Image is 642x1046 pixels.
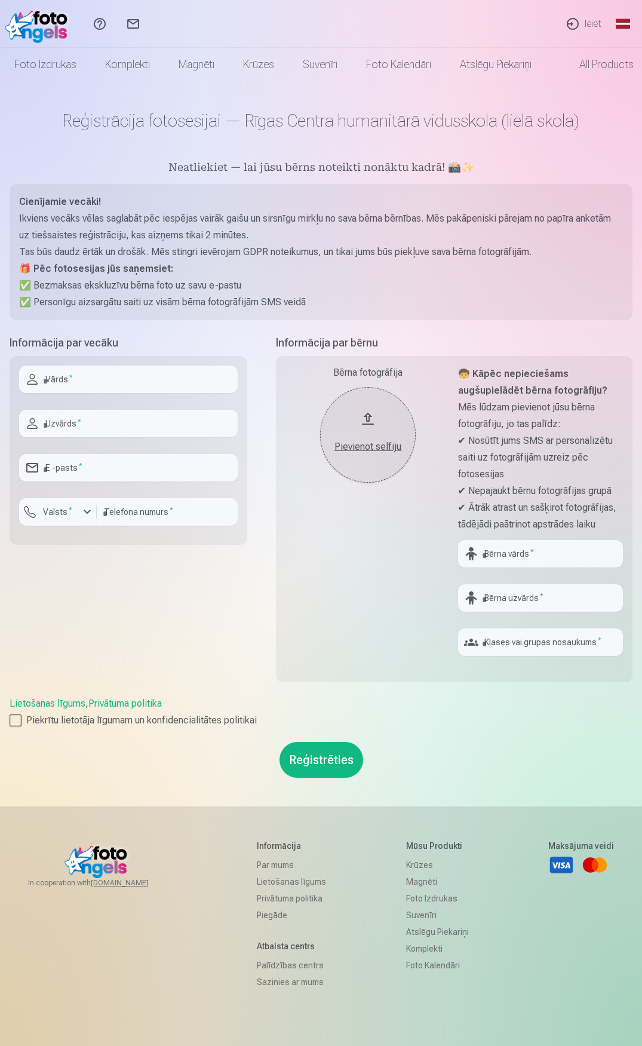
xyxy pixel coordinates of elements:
a: Palīdzības centrs [257,957,326,974]
a: Sazinies ar mums [257,974,326,990]
p: ✔ Nosūtīt jums SMS ar personalizētu saiti uz fotogrāfijām uzreiz pēc fotosesijas [458,432,623,483]
strong: Cienījamie vecāki! [19,196,101,207]
h1: Reģistrācija fotosesijai — Rīgas Centra humanitārā vidusskola (lielā skola) [10,110,632,131]
a: Privātuma politika [257,890,326,907]
h5: Mūsu produkti [406,840,469,852]
a: Magnēti [406,873,469,890]
a: Foto kalendāri [352,48,446,81]
a: Komplekti [91,48,164,81]
a: Krūzes [229,48,288,81]
a: Mastercard [582,852,608,878]
a: Magnēti [164,48,229,81]
button: Pievienot selfiju [320,387,416,483]
img: /fa1 [5,5,73,43]
p: Ikviens vecāks vēlas saglabāt pēc iespējas vairāk gaišu un sirsnīgu mirkļu no sava bērna bērnības... [19,210,623,244]
a: Foto izdrukas [406,890,469,907]
h5: Maksājuma veidi [548,840,614,852]
label: Valsts [38,506,77,518]
a: Visa [548,852,575,878]
a: Suvenīri [288,48,352,81]
a: Foto kalendāri [406,957,469,974]
a: Par mums [257,857,326,873]
div: , [10,697,632,728]
a: Atslēgu piekariņi [446,48,546,81]
p: Mēs lūdzam pievienot jūsu bērna fotogrāfiju, jo tas palīdz: [458,399,623,432]
button: Reģistrēties [279,742,363,778]
a: Komplekti [406,940,469,957]
p: ✔ Ātrāk atrast un sašķirot fotogrāfijas, tādējādi paātrinot apstrādes laiku [458,499,623,533]
p: ✔ Nepajaukt bērnu fotogrāfijas grupā [458,483,623,499]
p: ✅ Personīgu aizsargātu saiti uz visām bērna fotogrāfijām SMS veidā [19,294,623,311]
p: Tas būs daudz ērtāk un drošāk. Mēs stingri ievērojam GDPR noteikumus, un tikai jums būs piekļuve ... [19,244,623,260]
a: Privātuma politika [88,698,162,709]
h5: Atbalsta centrs [257,940,326,952]
a: Lietošanas līgums [10,698,85,709]
strong: 🧒 Kāpēc nepieciešams augšupielādēt bērna fotogrāfiju? [458,368,607,396]
a: Krūzes [406,857,469,873]
div: Bērna fotogrāfija [285,366,451,380]
h5: Informācija par bērnu [276,335,632,351]
button: Valsts* [19,498,97,526]
label: Piekrītu lietotāja līgumam un konfidencialitātes politikai [10,713,632,728]
a: Atslēgu piekariņi [406,924,469,940]
h5: Informācija [257,840,326,852]
div: Pievienot selfiju [332,440,404,454]
a: Piegāde [257,907,326,924]
a: Lietošanas līgums [257,873,326,890]
p: ✅ Bezmaksas ekskluzīvu bērna foto uz savu e-pastu [19,277,623,294]
h5: Informācija par vecāku [10,335,247,351]
a: Suvenīri [406,907,469,924]
h5: Neatliekiet — lai jūsu bērns noteikti nonāktu kadrā! 📸✨ [10,160,632,177]
span: In cooperation with [28,878,177,888]
strong: 🎁 Pēc fotosesijas jūs saņemsiet: [19,263,173,274]
a: [DOMAIN_NAME] [91,878,177,888]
